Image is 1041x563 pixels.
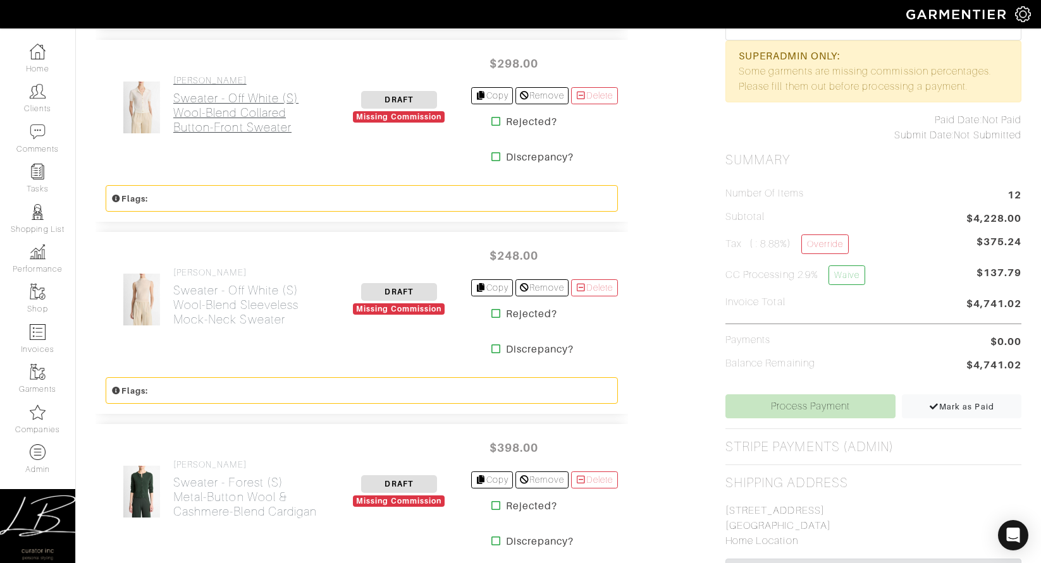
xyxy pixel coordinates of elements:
[353,495,445,507] div: Missing Commission
[506,306,557,322] strong: Rejected?
[725,211,765,223] h5: Subtotal
[929,402,994,411] span: Mark as Paid
[515,471,568,488] a: Remove
[725,112,1021,143] div: Not Paid Not Submitted
[361,91,437,109] span: DRAFT
[173,91,328,135] h2: Sweater - Off White (S) Wool-Blend Collared Button-Front Sweater
[476,50,552,77] span: $298.00
[725,40,1021,102] div: Some garments are missing commission percentages. Please fill them out before processing a payment.
[725,234,849,254] h5: Tax ( : 8.88%)
[966,296,1021,313] span: $4,741.02
[173,75,328,86] h4: [PERSON_NAME]
[571,279,618,296] a: Delete
[725,439,894,455] h2: STRIPE PAYMENTS (ADMIN)
[976,265,1021,290] span: $137.79
[173,75,328,135] a: [PERSON_NAME] Sweater - Off White (S)Wool-Blend Collared Button-Front Sweater
[30,444,46,460] img: custom-products-icon-6973edde1b6c6774590e2ad28d3d057f2f42decad08aa0e48061009ba2575b3a.png
[506,114,557,130] strong: Rejected?
[571,87,618,104] a: Delete
[30,83,46,99] img: clients-icon-6bae9207a08558b7cb47a8932f037763ab4055f8c8b6bfacd5dc20c3e0201464.png
[725,296,785,308] h5: Invoice Total
[506,150,574,165] strong: Discrepancy?
[725,394,896,418] a: Process Payment
[935,114,982,126] span: Paid Date:
[123,465,161,518] img: rfp6RVM9iNDKzicYVC8HBdgq
[30,364,46,380] img: garments-icon-b7da505a4dc4fd61783c78ac3ca0ef83fa9d6f193b1c9dc38574b1d14d53ca28.png
[725,265,865,285] h5: CC Processing 2.9%
[30,164,46,179] img: reminder-icon-8004d30b9f0a5d33ae49ab947aed9ed385cf756f9e5892f1edd6e32f2345188e.png
[725,152,1021,168] h2: Summary
[476,242,552,269] span: $248.00
[966,358,1021,375] span: $4,741.02
[894,130,954,141] span: Submit Date:
[1007,188,1021,205] span: 12
[725,358,815,370] h5: Balance Remaining
[30,244,46,260] img: graph-8b7af3c665d003b59727f371ae50e7771705bf0c487971e6e97d053d13c5068d.png
[30,44,46,59] img: dashboard-icon-dbcd8f5a0b271acd01030246c82b418ddd0df26cd7fceb0bd07c9910d44c42f6.png
[725,475,848,491] h2: Shipping Address
[515,87,568,104] a: Remove
[353,111,445,123] div: Missing Commission
[111,386,148,396] small: Flags:
[471,87,514,104] a: Copy
[111,194,148,203] small: Flags:
[471,279,514,296] a: Copy
[361,283,437,301] span: DRAFT
[123,81,161,134] img: zbdDNFANsaskVjG8Bc6jcAa6
[966,211,1021,228] span: $4,228.00
[506,534,574,549] strong: Discrepancy?
[900,3,1015,25] img: garmentier-logo-header-white-b43fb05a5012e4ada735d5af1a66efaba907eab6374d6393d1fbf88cb4ef424d.png
[506,499,557,514] strong: Rejected?
[353,303,445,315] div: Missing Commission
[173,475,328,519] h2: Sweater - Forest (S) Metal-Button Wool & Cashmere-Blend Cardigan
[30,284,46,300] img: garments-icon-b7da505a4dc4fd61783c78ac3ca0ef83fa9d6f193b1c9dc38574b1d14d53ca28.png
[976,234,1021,250] span: $375.24
[173,283,328,327] h2: Sweater - Off White (S) Wool-Blend Sleeveless Mock-Neck Sweater
[30,404,46,420] img: companies-icon-14a0f246c7e91f24465de634b560f0151b0cc5c9ce11af5fac52e6d7d6371812.png
[998,520,1028,550] div: Open Intercom Messenger
[902,394,1021,418] a: Mark as Paid
[173,267,328,327] a: [PERSON_NAME] Sweater - Off White (S)Wool-Blend Sleeveless Mock-Neck Sweater
[725,334,770,346] h5: Payments
[30,204,46,220] img: stylists-icon-eb353228a002819b7ec25b43dbf5f0378dd9e0616d9560372ff212230b889e62.png
[739,50,841,62] b: SUPERADMIN ONLY:
[1015,6,1031,22] img: gear-icon-white-bd11855cb880d31180b6d7d6211b90ccbf57a29d726f0c71d8c61bd08dd39cc2.png
[30,124,46,140] img: comment-icon-a0a6a9ef722e966f86d9cbdc48e553b5cf19dbc54f86b18d962a5391bc8f6eb6.png
[990,334,1021,349] span: $0.00
[361,286,437,297] a: DRAFT
[123,273,161,326] img: NBWaJL3Esig3KgVouKbnLfRW
[515,279,568,296] a: Remove
[361,478,437,489] a: DRAFT
[476,434,552,461] span: $398.00
[801,234,849,254] a: Override
[173,267,328,278] h4: [PERSON_NAME]
[173,459,328,470] h4: [PERSON_NAME]
[828,265,865,285] a: Waive
[725,188,804,200] h5: Number of Items
[506,342,574,357] strong: Discrepancy?
[361,475,437,493] span: DRAFT
[571,471,618,488] a: Delete
[30,324,46,340] img: orders-icon-0abe47150d42831381b5fb84f609e132dff9fe21cb692f30cb5eec754e2cba89.png
[361,94,437,105] a: DRAFT
[471,471,514,488] a: Copy
[173,459,328,519] a: [PERSON_NAME] Sweater - Forest (S)Metal-Button Wool & Cashmere-Blend Cardigan
[725,503,1021,548] p: [STREET_ADDRESS] [GEOGRAPHIC_DATA] Home Location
